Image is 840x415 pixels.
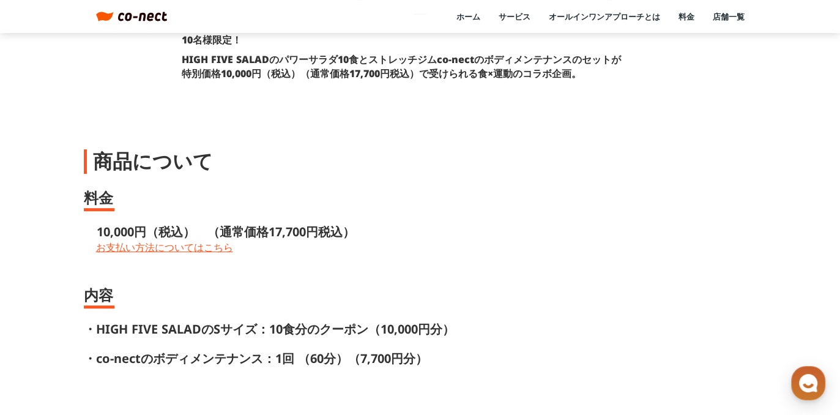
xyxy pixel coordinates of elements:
p: ・HIGH FIVE SALADのSサイズ：10食分のクーポン（10,000円分） [84,321,757,338]
a: お支払い方法についてはこちら [96,241,757,254]
h3: 料金 [84,187,757,208]
p: 10,000円（税込） （通常価格17,700円税込） [96,223,757,241]
h2: 商品について [93,148,213,175]
p: ・co-nectのボディメンテナンス：1回 （60分）（7,700円分） [84,350,757,367]
a: ホーム [4,313,81,344]
span: ホーム [31,332,53,342]
strong: 10名様限定！ [182,33,242,47]
span: 設定 [189,332,204,342]
h3: 内容 [84,285,757,305]
a: ホーム [456,11,480,22]
strong: HIGH FIVE SALADのパワーサラダ10食とストレッチジムco-nectのボディメンテナンスのセットが [182,53,621,66]
strong: 特別価格10,000円（税込）（通常価格17,700円税込）で受けられる食×運動のコラボ企画。 [182,67,581,80]
a: 料金 [678,11,694,22]
a: チャット [81,313,158,344]
a: 店舗一覧 [713,11,745,22]
a: オールインワンアプローチとは [549,11,660,22]
a: 設定 [158,313,235,344]
a: サービス [499,11,530,22]
span: チャット [105,332,134,342]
